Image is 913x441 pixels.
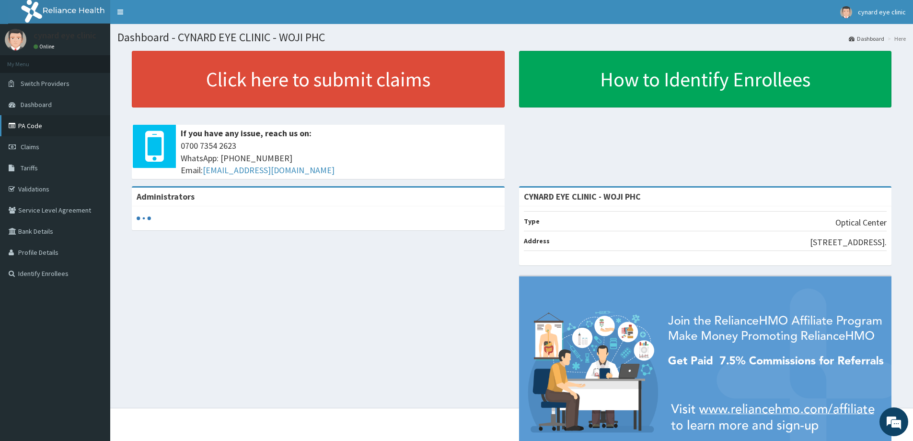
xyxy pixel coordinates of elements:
[21,143,39,151] span: Claims
[810,236,887,249] p: [STREET_ADDRESS].
[519,51,892,107] a: How to Identify Enrollees
[5,29,26,50] img: User Image
[524,237,550,245] b: Address
[132,51,505,107] a: Click here to submit claims
[524,217,540,226] b: Type
[21,79,69,88] span: Switch Providers
[137,191,195,202] b: Administrators
[34,31,96,40] p: cynard eye clinic
[21,100,52,109] span: Dashboard
[117,31,906,44] h1: Dashboard - CYNARD EYE CLINIC - WOJI PHC
[835,216,887,229] p: Optical Center
[137,211,151,226] svg: audio-loading
[181,128,312,139] b: If you have any issue, reach us on:
[181,140,500,177] span: 0700 7354 2623 WhatsApp: [PHONE_NUMBER] Email:
[849,35,884,43] a: Dashboard
[840,6,852,18] img: User Image
[524,191,641,202] strong: CYNARD EYE CLINIC - WOJI PHC
[203,165,335,176] a: [EMAIL_ADDRESS][DOMAIN_NAME]
[21,164,38,172] span: Tariffs
[858,8,906,16] span: cynard eye clinic
[34,43,57,50] a: Online
[885,35,906,43] li: Here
